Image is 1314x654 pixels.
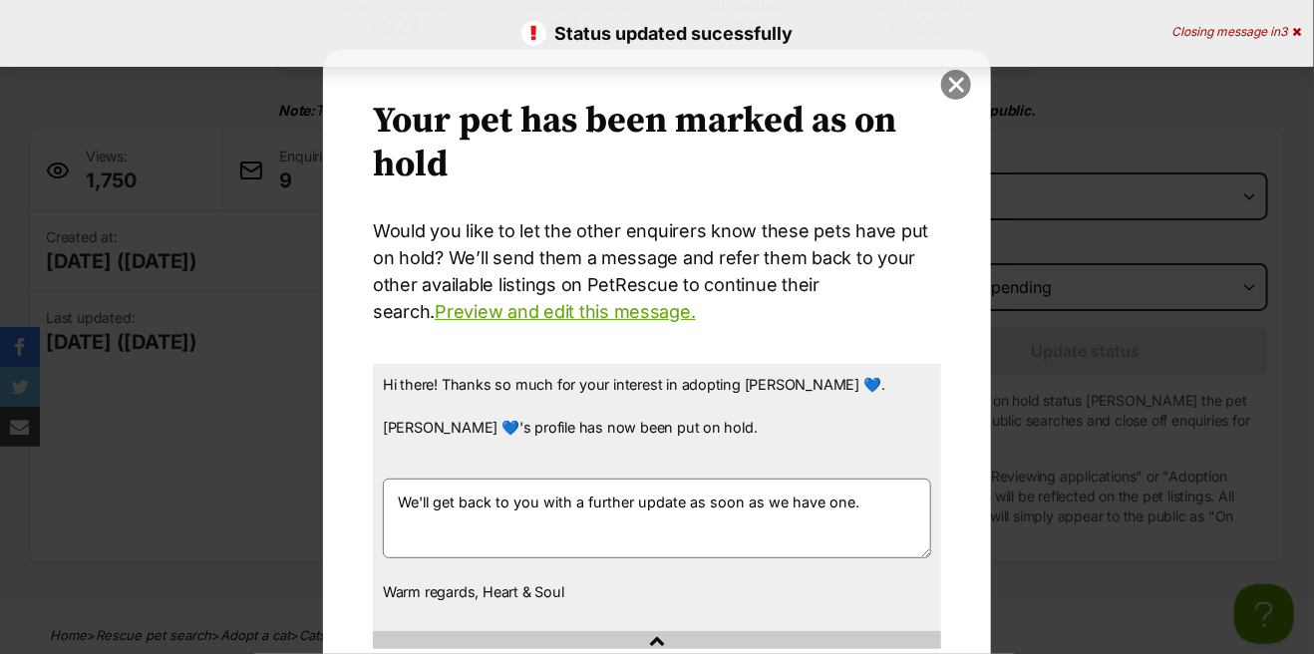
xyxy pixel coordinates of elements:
[20,20,1294,47] p: Status updated sucessfully
[373,100,941,187] h2: Your pet has been marked as on hold
[383,374,931,460] p: Hi there! Thanks so much for your interest in adopting [PERSON_NAME] 💙. [PERSON_NAME] 💙's profile...
[435,301,695,322] a: Preview and edit this message.
[1171,25,1301,39] div: Closing message in
[941,70,971,100] button: close
[383,479,931,558] textarea: We'll get back to you with a further update as soon as we have one.
[1280,24,1287,39] span: 3
[373,217,941,325] p: Would you like to let the other enquirers know these pets have put on hold? We’ll send them a mes...
[383,581,931,603] p: Warm regards, Heart & Soul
